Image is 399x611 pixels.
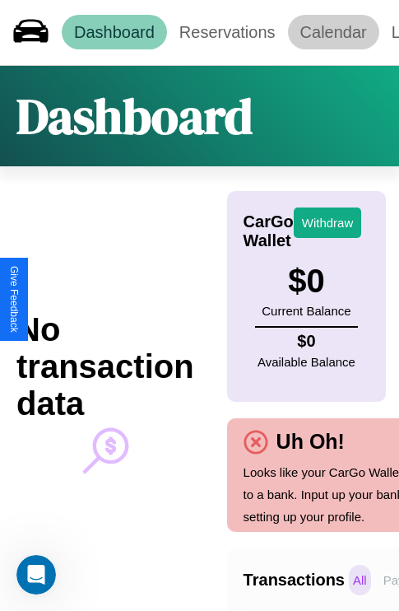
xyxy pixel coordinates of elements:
[167,15,288,49] a: Reservations
[288,15,379,49] a: Calendar
[268,430,353,454] h4: Uh Oh!
[16,311,194,422] h2: No transaction data
[8,266,20,333] div: Give Feedback
[244,571,345,590] h4: Transactions
[16,82,253,150] h1: Dashboard
[244,212,294,250] h4: CarGo Wallet
[257,332,355,351] h4: $ 0
[349,565,371,595] p: All
[262,300,350,322] p: Current Balance
[62,15,167,49] a: Dashboard
[262,263,350,300] h3: $ 0
[16,555,56,595] iframe: Intercom live chat
[257,351,355,373] p: Available Balance
[294,208,362,238] button: Withdraw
